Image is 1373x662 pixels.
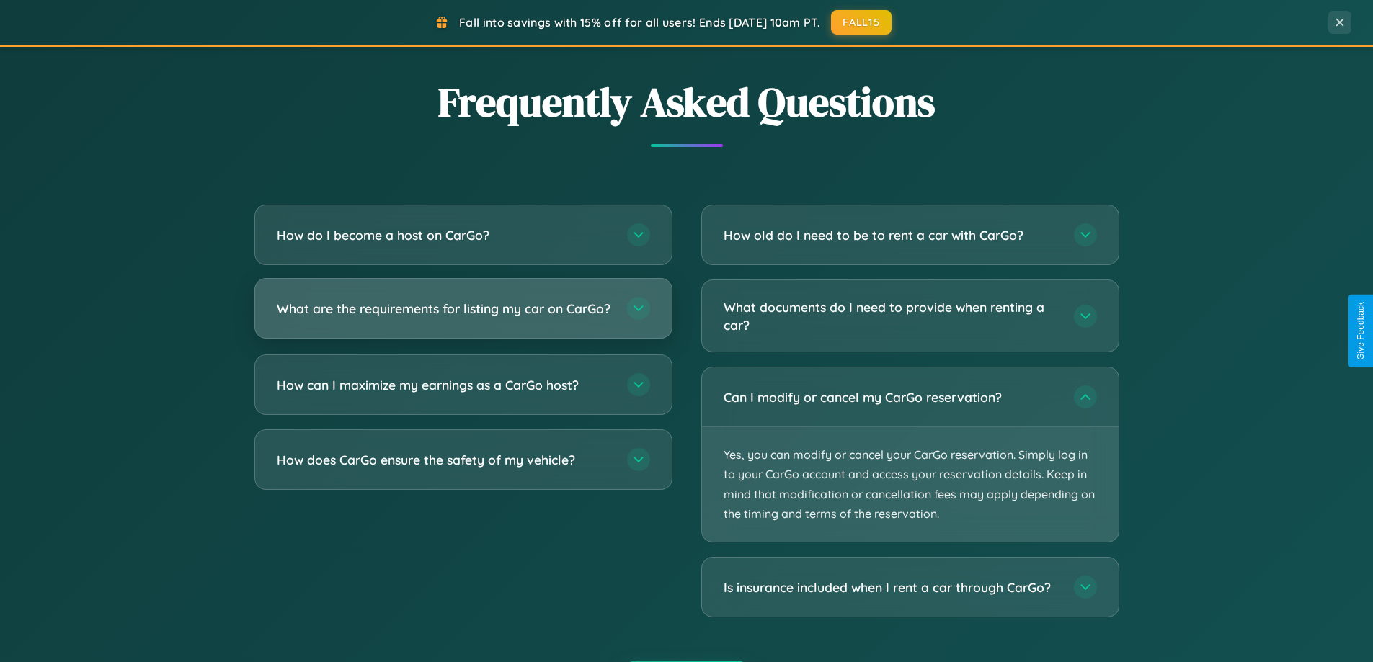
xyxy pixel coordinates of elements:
h3: What are the requirements for listing my car on CarGo? [277,300,613,318]
span: Fall into savings with 15% off for all users! Ends [DATE] 10am PT. [459,15,820,30]
p: Yes, you can modify or cancel your CarGo reservation. Simply log in to your CarGo account and acc... [702,427,1119,542]
h3: Is insurance included when I rent a car through CarGo? [724,578,1059,596]
h3: How does CarGo ensure the safety of my vehicle? [277,451,613,469]
h3: How old do I need to be to rent a car with CarGo? [724,226,1059,244]
h2: Frequently Asked Questions [254,74,1119,130]
h3: How do I become a host on CarGo? [277,226,613,244]
div: Give Feedback [1356,302,1366,360]
h3: Can I modify or cancel my CarGo reservation? [724,388,1059,406]
button: FALL15 [831,10,892,35]
h3: What documents do I need to provide when renting a car? [724,298,1059,334]
h3: How can I maximize my earnings as a CarGo host? [277,376,613,394]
